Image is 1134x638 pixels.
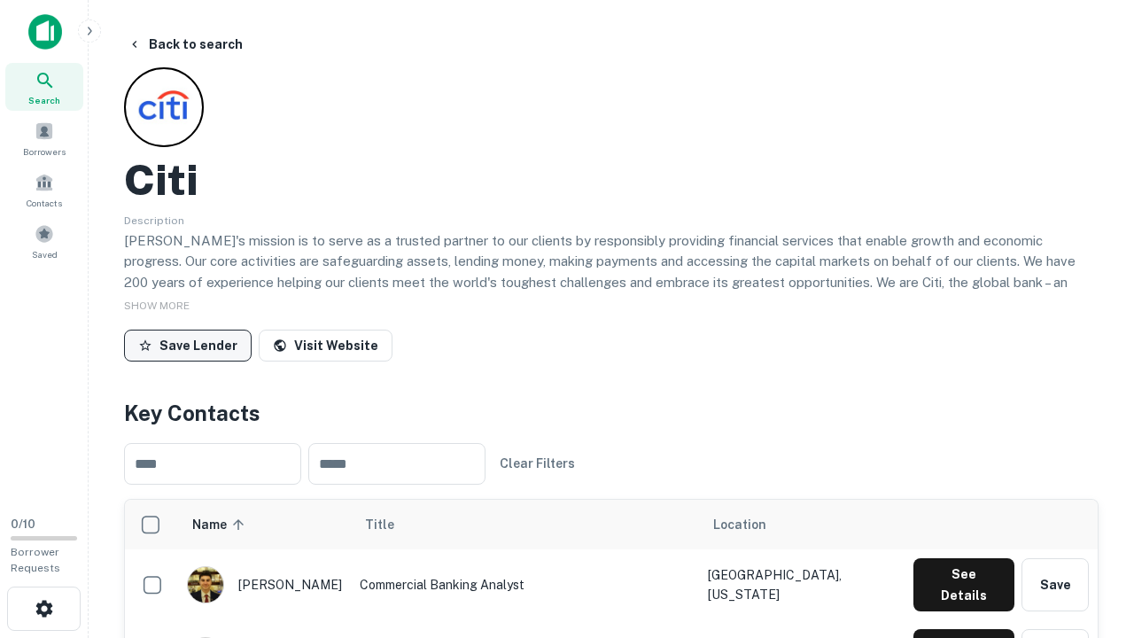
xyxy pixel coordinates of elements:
span: Name [192,514,250,535]
button: Save [1021,558,1089,611]
span: Search [28,93,60,107]
span: Location [713,514,766,535]
p: [PERSON_NAME]'s mission is to serve as a trusted partner to our clients by responsibly providing ... [124,230,1099,335]
a: Visit Website [259,330,392,362]
div: [PERSON_NAME] [187,566,342,603]
span: Saved [32,247,58,261]
span: SHOW MORE [124,300,190,312]
a: Saved [5,217,83,265]
button: Save Lender [124,330,252,362]
span: Description [124,214,184,227]
span: Borrowers [23,144,66,159]
a: Borrowers [5,114,83,162]
span: 0 / 10 [11,517,35,531]
iframe: Chat Widget [1045,496,1134,581]
h4: Key Contacts [124,397,1099,429]
td: [GEOGRAPHIC_DATA], [US_STATE] [699,549,905,620]
td: Commercial Banking Analyst [351,549,699,620]
img: 1753279374948 [188,567,223,603]
img: capitalize-icon.png [28,14,62,50]
h2: Citi [124,154,198,206]
a: Contacts [5,166,83,214]
span: Title [365,514,417,535]
th: Title [351,500,699,549]
button: Clear Filters [493,447,582,479]
th: Location [699,500,905,549]
span: Contacts [27,196,62,210]
th: Name [178,500,351,549]
button: Back to search [120,28,250,60]
span: Borrower Requests [11,546,60,574]
button: See Details [913,558,1014,611]
a: Search [5,63,83,111]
